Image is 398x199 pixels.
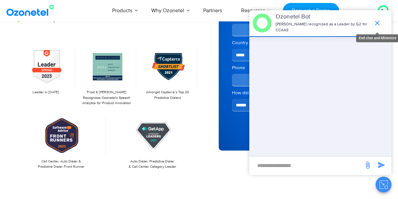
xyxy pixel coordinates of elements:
[111,159,194,170] p: Auto Dialer, Predictive Dialer & Call Center Category Leader
[253,14,272,33] img: header
[253,160,361,172] div: new-msg-input
[276,21,370,33] p: [PERSON_NAME] recognized as a Leader by G2 for CCAAS
[20,90,72,95] p: Leader in [DATE]
[361,158,374,172] span: send message
[371,16,384,30] span: end chat or minimize
[276,13,370,21] p: Ozonetel Bot
[283,3,339,18] a: Request a Demo
[141,90,194,100] p: Amongst Capterra’s Top 20 Predictive Dialers
[376,177,391,192] button: Close chat
[232,40,368,46] label: Country
[81,90,133,106] p: Frost & [PERSON_NAME] Recognizes Ozonetel's Speech Analytics for Product Innovation
[20,159,103,170] p: Call Center, Auto Dialer & Predictive Dialer Front Runner
[375,158,388,172] span: send message
[232,90,368,96] label: How did you hear about us?
[232,65,368,71] label: Phone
